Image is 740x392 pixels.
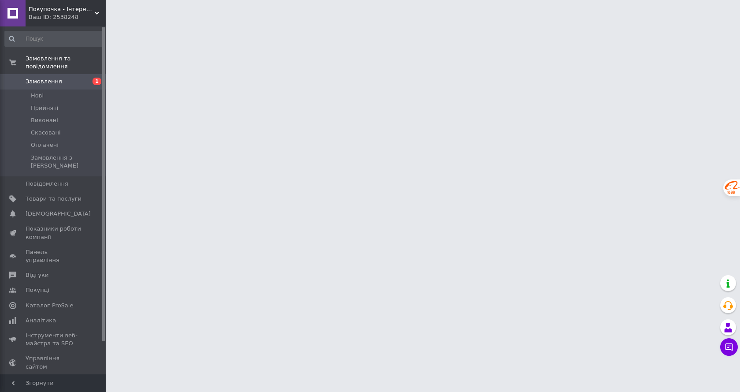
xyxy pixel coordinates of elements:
[31,141,59,149] span: Оплачені
[4,31,104,47] input: Пошук
[26,248,81,264] span: Панель управління
[31,129,61,137] span: Скасовані
[31,92,44,100] span: Нові
[92,78,101,85] span: 1
[26,210,91,218] span: [DEMOGRAPHIC_DATA]
[720,338,738,356] button: Чат з покупцем
[29,5,95,13] span: Покупочка - Інтернет магазин
[26,302,73,310] span: Каталог ProSale
[26,271,48,279] span: Відгуки
[26,195,81,203] span: Товари та послуги
[26,286,49,294] span: Покупці
[26,225,81,241] span: Показники роботи компанії
[26,332,81,347] span: Інструменти веб-майстра та SEO
[31,116,58,124] span: Виконані
[26,180,68,188] span: Повідомлення
[31,104,58,112] span: Прийняті
[26,78,62,86] span: Замовлення
[31,154,103,170] span: Замовлення з [PERSON_NAME]
[26,355,81,370] span: Управління сайтом
[26,317,56,325] span: Аналітика
[29,13,106,21] div: Ваш ID: 2538248
[26,55,106,71] span: Замовлення та повідомлення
